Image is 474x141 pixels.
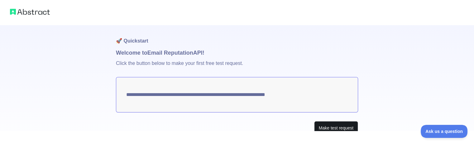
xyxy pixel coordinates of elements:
img: Abstract logo [10,7,50,16]
p: Click the button below to make your first free test request. [116,57,358,77]
button: Make test request [314,121,358,135]
h1: 🚀 Quickstart [116,25,358,48]
iframe: Toggle Customer Support [421,125,468,138]
h1: Welcome to Email Reputation API! [116,48,358,57]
